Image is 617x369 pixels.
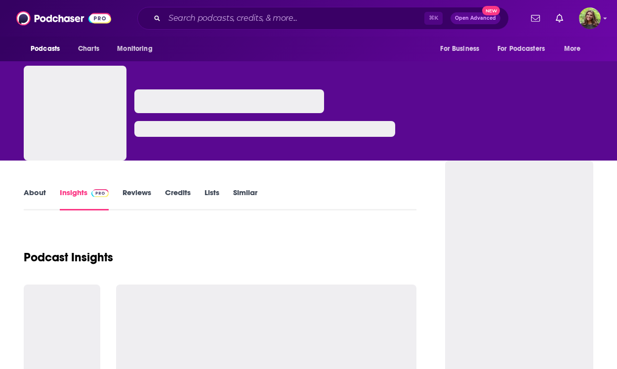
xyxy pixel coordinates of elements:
span: More [564,42,581,56]
span: ⌘ K [424,12,443,25]
a: Show notifications dropdown [527,10,544,27]
img: Podchaser - Follow, Share and Rate Podcasts [16,9,111,28]
a: InsightsPodchaser Pro [60,188,109,210]
button: Show profile menu [579,7,601,29]
span: Podcasts [31,42,60,56]
a: Lists [205,188,219,210]
span: Open Advanced [455,16,496,21]
a: Similar [233,188,257,210]
span: Monitoring [117,42,152,56]
a: Show notifications dropdown [552,10,567,27]
button: open menu [110,40,165,58]
a: Credits [165,188,191,210]
button: open menu [557,40,593,58]
a: Charts [72,40,105,58]
h1: Podcast Insights [24,250,113,265]
a: Reviews [123,188,151,210]
img: Podchaser Pro [91,189,109,197]
span: For Podcasters [497,42,545,56]
button: open menu [24,40,73,58]
span: New [482,6,500,15]
button: open menu [491,40,559,58]
img: User Profile [579,7,601,29]
span: For Business [440,42,479,56]
span: Logged in as reagan34226 [579,7,601,29]
button: Open AdvancedNew [451,12,500,24]
button: open menu [433,40,492,58]
div: Search podcasts, credits, & more... [137,7,509,30]
span: Charts [78,42,99,56]
a: About [24,188,46,210]
input: Search podcasts, credits, & more... [165,10,424,26]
